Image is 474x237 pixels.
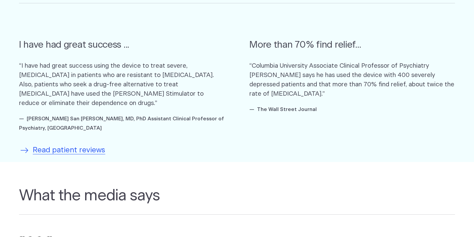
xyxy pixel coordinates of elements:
h5: I have had great success ... [19,38,225,52]
cite: — [PERSON_NAME] San [PERSON_NAME], MD, PhD Assistant Clinical Professor of Psychiatry, [GEOGRAPHI... [19,116,224,131]
h5: More than 70% find relief... [249,38,455,52]
h2: What the media says [19,187,455,215]
a: Read patient reviews [19,145,105,156]
p: “I have had great success using the device to treat severe, [MEDICAL_DATA] in patients who are re... [19,61,225,108]
p: “Columbia University Associate Clinical Professor of Psychiatry [PERSON_NAME] says he has used th... [249,61,455,98]
span: Read patient reviews [33,145,105,156]
cite: — The Wall Street Journal [249,107,317,112]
